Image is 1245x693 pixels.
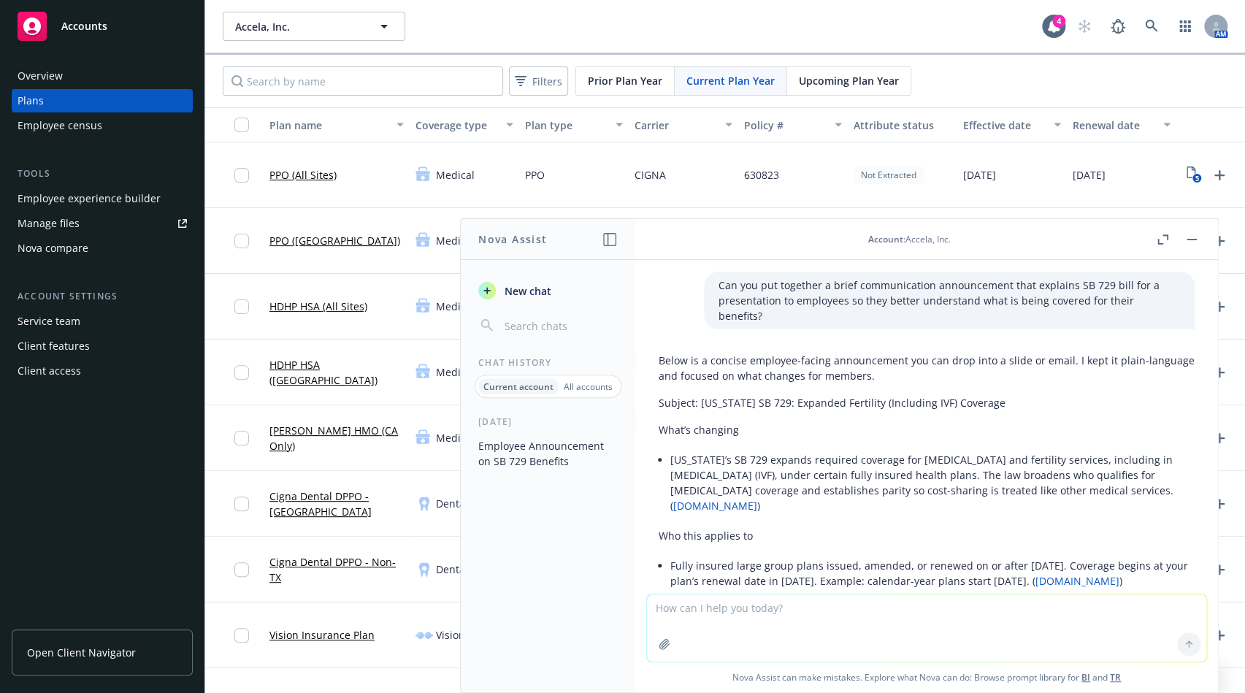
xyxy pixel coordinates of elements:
span: Vision [436,627,465,643]
span: PPO [525,167,545,183]
a: Upload Plan Documents [1208,361,1231,384]
li: [US_STATE]’s SB 729 expands required coverage for [MEDICAL_DATA] and fertility services, includin... [670,449,1195,516]
a: Search [1137,12,1166,41]
span: Dental [436,496,468,511]
div: 4 [1052,15,1065,28]
span: Filters [512,71,565,92]
div: Employee experience builder [18,187,161,210]
input: Toggle Row Selected [234,168,249,183]
div: Tools [12,166,193,181]
input: Toggle Row Selected [234,562,249,577]
div: : Accela, Inc. [868,233,951,245]
button: Attribute status [848,107,957,142]
span: CIGNA [635,167,666,183]
span: Medical [436,364,475,380]
span: Filters [532,74,562,89]
a: Accounts [12,6,193,47]
button: Policy # [738,107,848,142]
a: View Plan Documents [1182,164,1206,187]
a: Employee census [12,114,193,137]
div: Carrier [635,118,716,133]
span: Dental [436,562,468,577]
a: Upload Plan Documents [1208,164,1231,187]
a: Start snowing [1070,12,1099,41]
div: Plan name [269,118,388,133]
button: Renewal date [1067,107,1176,142]
li: Fully insured large group plans issued, amended, or renewed on or after [DATE]. Coverage begins a... [670,555,1195,591]
a: [DOMAIN_NAME] [1035,574,1119,588]
div: Renewal date [1073,118,1154,133]
div: Client access [18,359,81,383]
div: Policy # [744,118,826,133]
span: Open Client Navigator [27,645,136,660]
a: BI [1081,671,1090,684]
p: Can you put together a brief communication announcement that explains SB 729 bill for a presentat... [719,277,1180,323]
span: [DATE] [1073,167,1106,183]
a: Upload Plan Documents [1208,426,1231,450]
a: Upload Plan Documents [1208,229,1231,253]
a: Upload Plan Documents [1208,492,1231,516]
button: Plan name [264,107,410,142]
span: New chat [502,283,551,299]
button: New chat [472,277,624,304]
a: Upload Plan Documents [1208,558,1231,581]
span: Medical [436,430,475,445]
a: Plans [12,89,193,112]
a: Report a Bug [1103,12,1133,41]
a: Nova compare [12,237,193,260]
a: Client access [12,359,193,383]
a: HDHP HSA ([GEOGRAPHIC_DATA]) [269,357,404,388]
button: Carrier [629,107,738,142]
div: Nova compare [18,237,88,260]
a: Employee experience builder [12,187,193,210]
a: Switch app [1171,12,1200,41]
div: Not Extracted [854,166,924,184]
a: Cigna Dental DPPO - Non-TX [269,554,404,585]
a: [DOMAIN_NAME] [673,499,757,513]
li: Small group fully insured plans are not mandated to include infertility/IVF, but carriers must of... [670,591,1195,628]
a: Overview [12,64,193,88]
input: Select all [234,118,249,132]
a: TR [1110,671,1121,684]
a: HDHP HSA (All Sites) [269,299,367,314]
p: What’s changing [659,422,1195,437]
div: Service team [18,310,80,333]
a: Upload Plan Documents [1208,624,1231,647]
input: Toggle Row Selected [234,628,249,643]
div: Plans [18,89,44,112]
span: Medical [436,167,475,183]
div: Employee census [18,114,102,137]
span: Prior Plan Year [588,73,662,88]
div: Plan type [525,118,607,133]
button: Employee Announcement on SB 729 Benefits [472,434,624,473]
span: Nova Assist can make mistakes. Explore what Nova can do: Browse prompt library for and [641,662,1212,692]
div: Account settings [12,289,193,304]
input: Search by name [223,66,503,96]
p: All accounts [564,380,613,393]
input: Toggle Row Selected [234,234,249,248]
p: Below is a concise employee-facing announcement you can drop into a slide or email. I kept it pla... [659,353,1195,383]
input: Search chats [502,315,618,336]
span: Medical [436,233,475,248]
span: 630823 [744,167,779,183]
input: Toggle Row Selected [234,431,249,445]
a: Client features [12,334,193,358]
a: Manage files [12,212,193,235]
a: Service team [12,310,193,333]
button: Filters [509,66,568,96]
button: Accela, Inc. [223,12,405,41]
span: [DATE] [963,167,996,183]
a: Vision Insurance Plan [269,627,375,643]
p: Current account [483,380,553,393]
div: Overview [18,64,63,88]
button: Effective date [957,107,1067,142]
a: [PERSON_NAME] HMO (CA Only) [269,423,404,453]
input: Toggle Row Selected [234,497,249,511]
button: Coverage type [410,107,519,142]
input: Toggle Row Selected [234,365,249,380]
div: Client features [18,334,90,358]
span: Account [868,233,903,245]
p: Who this applies to [659,528,1195,543]
div: Coverage type [415,118,497,133]
h1: Nova Assist [478,231,547,247]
